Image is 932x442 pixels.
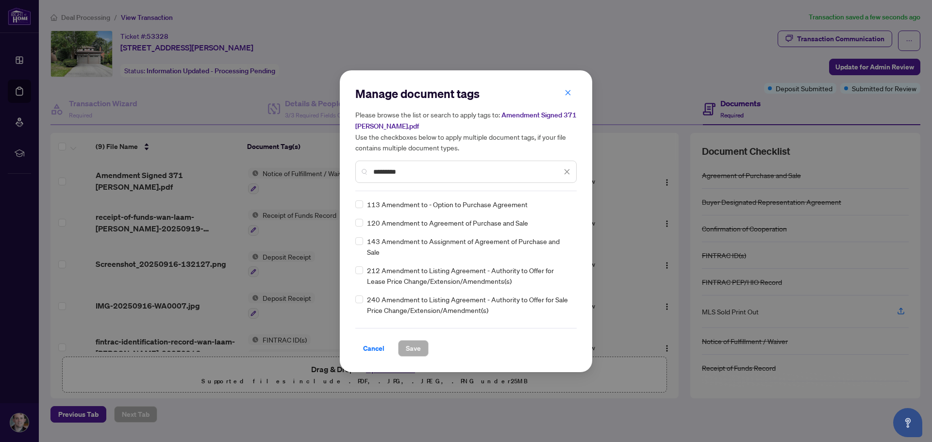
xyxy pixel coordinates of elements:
[355,86,577,101] h2: Manage document tags
[564,168,570,175] span: close
[367,199,528,210] span: 113 Amendment to - Option to Purchase Agreement
[363,341,384,356] span: Cancel
[565,89,571,96] span: close
[355,109,577,153] h5: Please browse the list or search to apply tags to: Use the checkboxes below to apply multiple doc...
[893,408,922,437] button: Open asap
[355,340,392,357] button: Cancel
[367,217,528,228] span: 120 Amendment to Agreement of Purchase and Sale
[367,265,571,286] span: 212 Amendment to Listing Agreement - Authority to Offer for Lease Price Change/Extension/Amendmen...
[367,294,571,315] span: 240 Amendment to Listing Agreement - Authority to Offer for Sale Price Change/Extension/Amendment(s)
[355,111,577,131] span: Amendment Signed 371 [PERSON_NAME].pdf
[367,236,571,257] span: 143 Amendment to Assignment of Agreement of Purchase and Sale
[398,340,429,357] button: Save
